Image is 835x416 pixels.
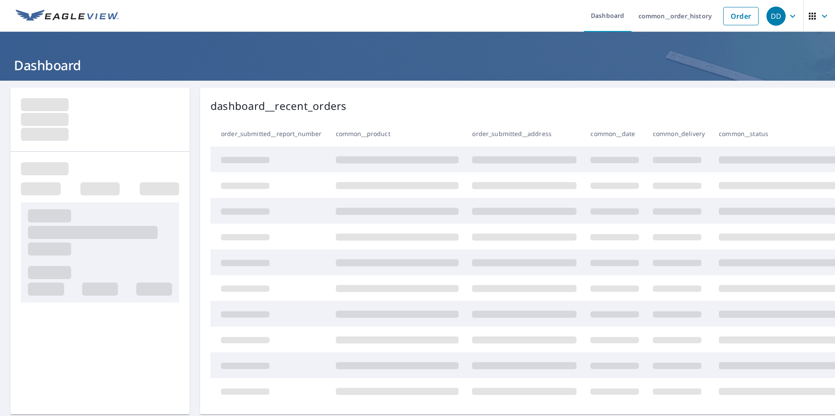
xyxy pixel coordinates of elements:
[723,7,759,25] a: Order
[766,7,786,26] div: DD
[329,121,466,147] th: common__product
[465,121,583,147] th: order_submitted__address
[210,98,346,114] p: dashboard__recent_orders
[16,10,119,23] img: EV Logo
[583,121,646,147] th: common__date
[646,121,712,147] th: common_delivery
[10,56,825,74] h1: Dashboard
[210,121,329,147] th: order_submitted__report_number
